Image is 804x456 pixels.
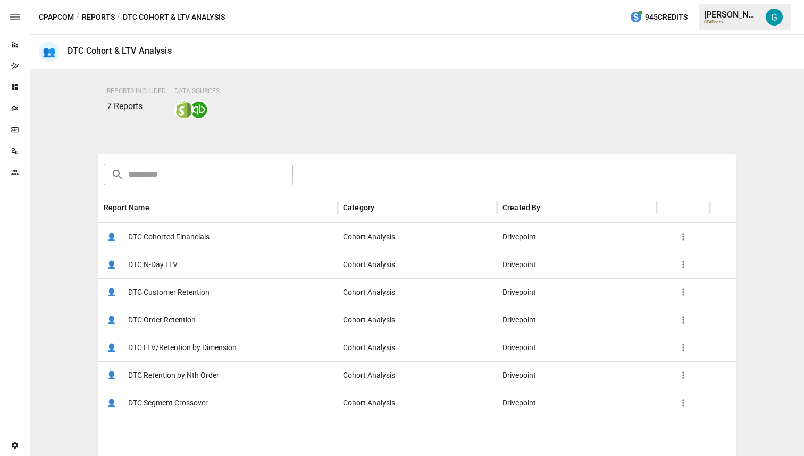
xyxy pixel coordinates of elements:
[107,87,166,95] span: Reports Included
[497,334,657,361] div: Drivepoint
[128,362,219,389] span: DTC Retention by Nth Order
[104,312,120,328] span: 👤
[104,203,149,212] div: Report Name
[497,223,657,251] div: Drivepoint
[39,42,59,62] div: 👥
[128,279,210,306] span: DTC Customer Retention
[338,251,497,278] div: Cohort Analysis
[338,306,497,334] div: Cohort Analysis
[104,339,120,355] span: 👤
[645,11,688,24] span: 945 Credits
[76,11,80,24] div: /
[68,46,172,56] div: DTC Cohort & LTV Analysis
[497,278,657,306] div: Drivepoint
[117,11,121,24] div: /
[338,334,497,361] div: Cohort Analysis
[704,20,759,24] div: CPAPcom
[759,2,789,32] button: Gavin Acres
[104,229,120,245] span: 👤
[128,334,237,361] span: DTC LTV/Retention by Dimension
[128,251,178,278] span: DTC N-Day LTV
[343,203,374,212] div: Category
[128,306,196,334] span: DTC Order Retention
[338,361,497,389] div: Cohort Analysis
[497,306,657,334] div: Drivepoint
[704,10,759,20] div: [PERSON_NAME]
[497,251,657,278] div: Drivepoint
[174,87,220,95] span: Data Sources
[497,389,657,417] div: Drivepoint
[375,200,390,215] button: Sort
[338,223,497,251] div: Cohort Analysis
[338,389,497,417] div: Cohort Analysis
[542,200,557,215] button: Sort
[150,200,165,215] button: Sort
[625,7,692,27] button: 945Credits
[104,395,120,411] span: 👤
[190,101,207,118] img: quickbooks
[104,284,120,300] span: 👤
[39,11,74,24] button: CPAPcom
[502,203,541,212] div: Created By
[104,256,120,272] span: 👤
[128,389,208,417] span: DTC Segment Crossover
[497,361,657,389] div: Drivepoint
[175,101,192,118] img: shopify
[128,223,210,251] span: DTC Cohorted Financials
[107,100,166,113] p: 7 Reports
[338,278,497,306] div: Cohort Analysis
[104,367,120,383] span: 👤
[766,9,783,26] img: Gavin Acres
[82,11,115,24] button: Reports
